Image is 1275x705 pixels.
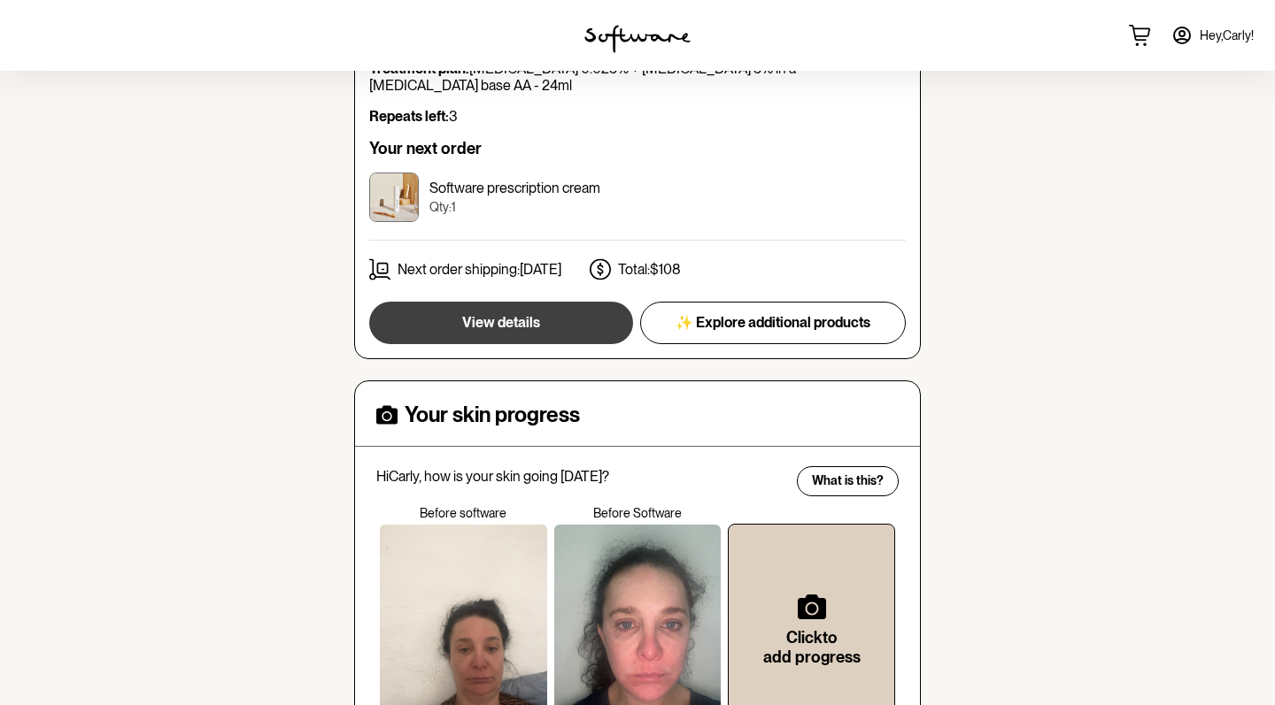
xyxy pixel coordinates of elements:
[429,200,600,215] p: Qty: 1
[1200,28,1254,43] span: Hey, Carly !
[369,172,419,222] img: ckrjxa58r00013h5xwe9s3e5z.jpg
[369,139,906,158] h6: Your next order
[676,314,870,331] span: ✨ Explore additional products
[369,302,633,344] button: View details
[551,506,725,521] p: Before Software
[584,25,691,53] img: software logo
[369,60,906,94] p: [MEDICAL_DATA] 0.025% + [MEDICAL_DATA] 5% in a [MEDICAL_DATA] base AA - 24ml
[405,402,580,428] h4: Your skin progress
[398,261,561,278] p: Next order shipping: [DATE]
[640,302,906,344] button: ✨ Explore additional products
[429,180,600,196] p: Software prescription cream
[376,506,551,521] p: Before software
[757,628,866,666] h6: Click to add progress
[618,261,681,278] p: Total: $108
[797,466,899,496] button: What is this?
[369,108,906,125] p: 3
[1161,14,1264,57] a: Hey,Carly!
[812,473,884,488] span: What is this?
[369,108,449,125] strong: Repeats left:
[376,468,785,485] p: Hi Carly , how is your skin going [DATE]?
[462,314,540,331] span: View details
